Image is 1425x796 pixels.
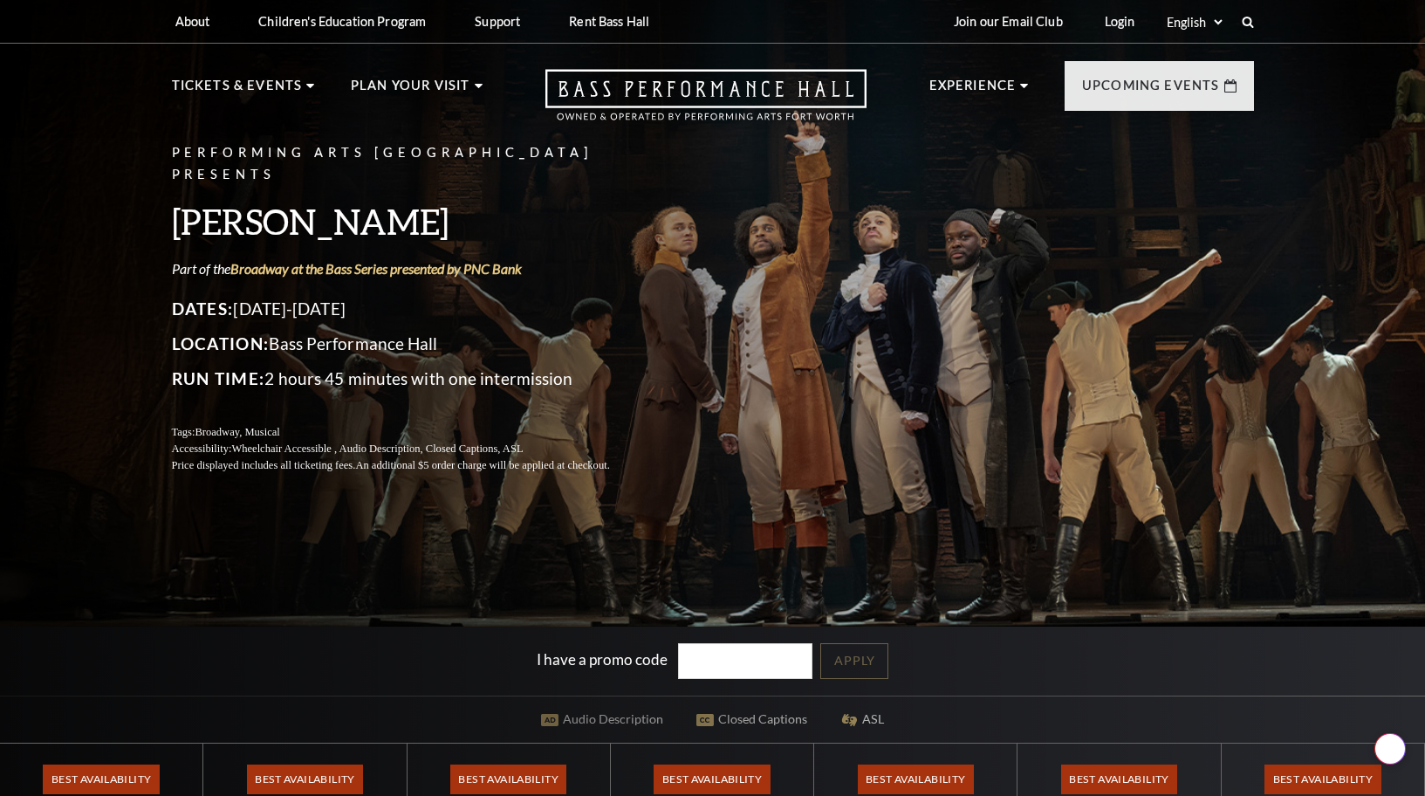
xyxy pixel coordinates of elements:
[172,368,265,388] span: Run Time:
[230,260,522,277] a: Broadway at the Bass Series presented by PNC Bank
[172,424,652,441] p: Tags:
[355,459,609,471] span: An additional $5 order charge will be applied at checkout.
[172,330,652,358] p: Bass Performance Hall
[475,14,520,29] p: Support
[351,75,470,106] p: Plan Your Visit
[175,14,210,29] p: About
[1264,765,1380,794] span: Best Availability
[258,14,426,29] p: Children's Education Program
[43,765,159,794] span: Best Availability
[1082,75,1220,106] p: Upcoming Events
[858,765,974,794] span: Best Availability
[172,333,270,353] span: Location:
[172,457,652,474] p: Price displayed includes all ticketing fees.
[247,765,363,794] span: Best Availability
[569,14,649,29] p: Rent Bass Hall
[172,295,652,323] p: [DATE]-[DATE]
[172,142,652,186] p: Performing Arts [GEOGRAPHIC_DATA] Presents
[1163,14,1225,31] select: Select:
[654,765,770,794] span: Best Availability
[172,259,652,278] p: Part of the
[537,650,668,669] label: I have a promo code
[450,765,566,794] span: Best Availability
[195,426,279,438] span: Broadway, Musical
[172,75,303,106] p: Tickets & Events
[172,298,234,319] span: Dates:
[231,443,523,455] span: Wheelchair Accessible , Audio Description, Closed Captions, ASL
[172,199,652,244] h3: [PERSON_NAME]
[172,441,652,457] p: Accessibility:
[929,75,1017,106] p: Experience
[172,365,652,393] p: 2 hours 45 minutes with one intermission
[1061,765,1177,794] span: Best Availability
